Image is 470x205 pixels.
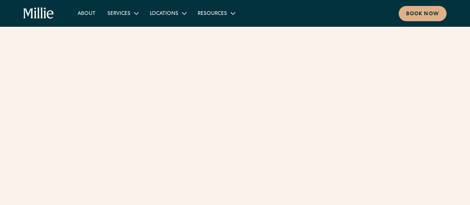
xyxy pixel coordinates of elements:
[101,7,144,19] div: Services
[150,10,178,18] div: Locations
[406,10,439,18] div: Book now
[107,10,130,18] div: Services
[144,7,192,19] div: Locations
[399,6,447,21] a: Book now
[192,7,240,19] div: Resources
[72,7,101,19] a: About
[23,7,54,19] a: home
[198,10,227,18] div: Resources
